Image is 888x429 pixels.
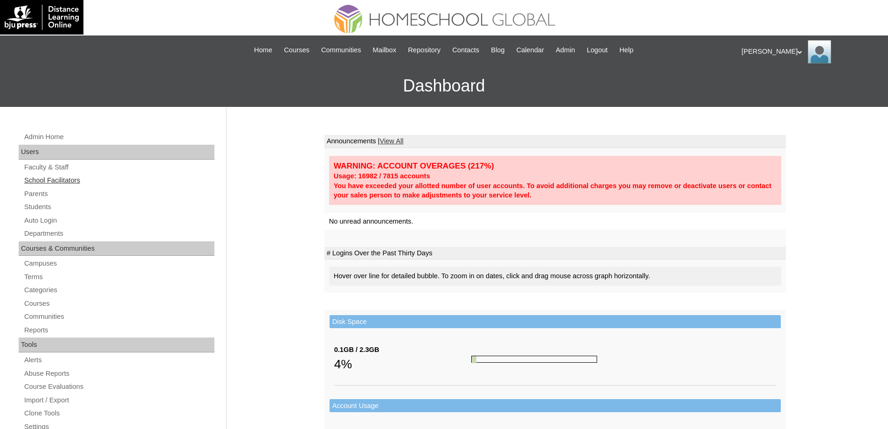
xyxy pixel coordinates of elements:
[23,284,214,296] a: Categories
[512,45,549,56] a: Calendar
[5,65,883,107] h3: Dashboard
[615,45,638,56] a: Help
[324,247,786,260] td: # Logins Over the Past Thirty Days
[551,45,580,56] a: Admin
[330,399,781,413] td: Account Usage
[249,45,277,56] a: Home
[556,45,575,56] span: Admin
[23,381,214,393] a: Course Evaluations
[742,40,879,63] div: [PERSON_NAME]
[19,338,214,352] div: Tools
[279,45,314,56] a: Courses
[403,45,445,56] a: Repository
[23,131,214,143] a: Admin Home
[23,394,214,406] a: Import / Export
[334,172,430,180] strong: Usage: 16982 / 7815 accounts
[324,135,786,148] td: Announcements |
[808,40,831,63] img: Ariane Ebuen
[23,408,214,419] a: Clone Tools
[587,45,608,56] span: Logout
[334,345,471,355] div: 0.1GB / 2.3GB
[23,175,214,186] a: School Facilitators
[368,45,401,56] a: Mailbox
[23,258,214,269] a: Campuses
[23,324,214,336] a: Reports
[254,45,272,56] span: Home
[334,161,777,171] div: WARNING: ACCOUNT OVERAGES (217%)
[5,5,79,30] img: logo-white.png
[620,45,633,56] span: Help
[23,228,214,239] a: Departments
[447,45,484,56] a: Contacts
[491,45,504,56] span: Blog
[321,45,361,56] span: Communities
[23,354,214,366] a: Alerts
[334,355,471,373] div: 4%
[408,45,441,56] span: Repository
[582,45,613,56] a: Logout
[334,181,777,200] div: You have exceeded your allotted number of user accounts. To avoid additional charges you may remo...
[23,215,214,226] a: Auto Login
[284,45,310,56] span: Courses
[373,45,397,56] span: Mailbox
[379,137,403,145] a: View All
[23,201,214,213] a: Students
[23,368,214,380] a: Abuse Reports
[324,213,786,230] td: No unread announcements.
[23,298,214,309] a: Courses
[330,315,781,329] td: Disk Space
[452,45,479,56] span: Contacts
[516,45,544,56] span: Calendar
[19,145,214,160] div: Users
[23,162,214,173] a: Faculty & Staff
[317,45,366,56] a: Communities
[329,267,781,286] div: Hover over line for detailed bubble. To zoom in on dates, click and drag mouse across graph horiz...
[23,271,214,283] a: Terms
[23,311,214,323] a: Communities
[23,188,214,200] a: Parents
[486,45,509,56] a: Blog
[19,241,214,256] div: Courses & Communities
